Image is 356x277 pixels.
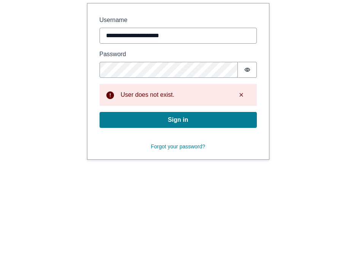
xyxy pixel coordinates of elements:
label: Username [100,16,257,25]
div: User does not exist. [121,90,226,99]
button: Forgot your password? [146,140,210,153]
button: Show password [238,62,257,78]
button: Dismiss alert [232,88,251,101]
label: Password [100,50,257,59]
button: Sign in [100,112,257,128]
